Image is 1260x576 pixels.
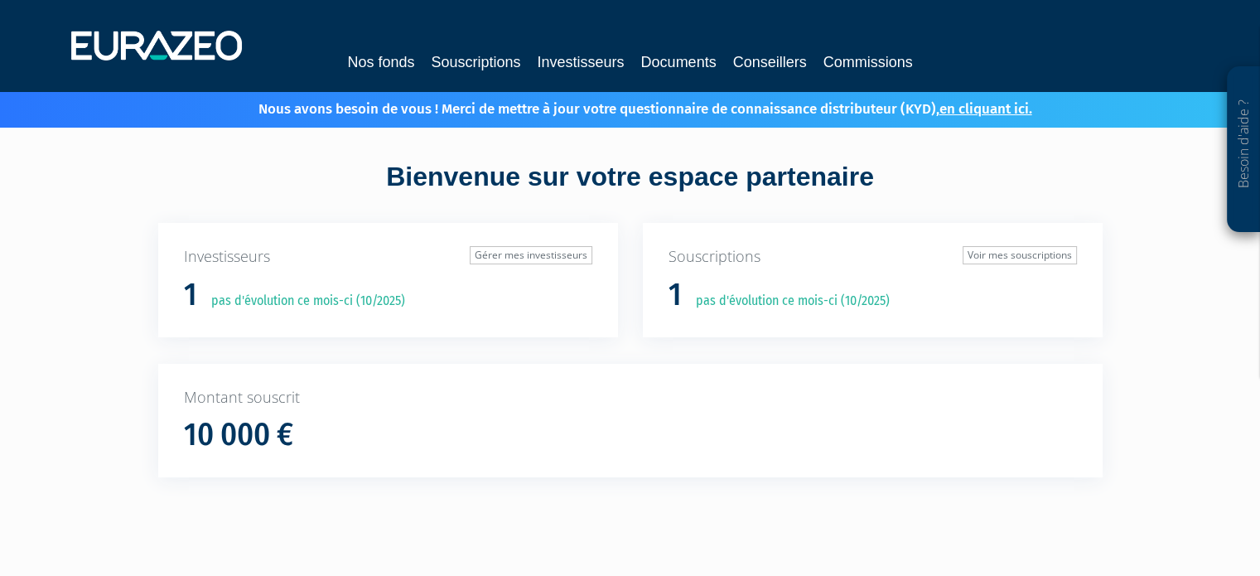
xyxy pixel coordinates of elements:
a: en cliquant ici. [939,100,1032,118]
p: pas d'évolution ce mois-ci (10/2025) [684,292,890,311]
p: Souscriptions [669,246,1077,268]
a: Investisseurs [537,51,624,74]
h1: 1 [669,278,682,312]
p: pas d'évolution ce mois-ci (10/2025) [200,292,405,311]
h1: 10 000 € [184,418,293,453]
a: Nos fonds [347,51,414,74]
div: Bienvenue sur votre espace partenaire [146,158,1115,223]
a: Documents [641,51,717,74]
p: Montant souscrit [184,387,1077,409]
a: Souscriptions [431,51,520,74]
p: Besoin d'aide ? [1234,75,1253,225]
a: Conseillers [733,51,807,74]
p: Nous avons besoin de vous ! Merci de mettre à jour votre questionnaire de connaissance distribute... [210,95,1032,119]
p: Investisseurs [184,246,592,268]
h1: 1 [184,278,197,312]
a: Voir mes souscriptions [963,246,1077,264]
a: Gérer mes investisseurs [470,246,592,264]
img: 1732889491-logotype_eurazeo_blanc_rvb.png [71,31,242,61]
a: Commissions [823,51,913,74]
